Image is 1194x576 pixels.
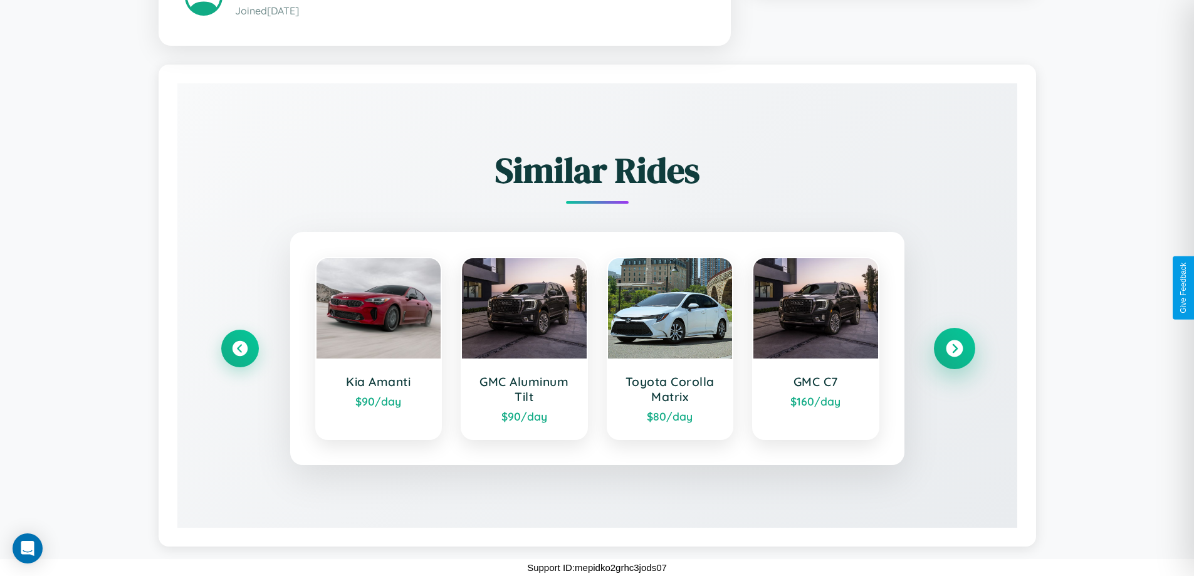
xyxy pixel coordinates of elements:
[315,257,443,440] a: Kia Amanti$90/day
[235,2,704,20] p: Joined [DATE]
[474,374,574,404] h3: GMC Aluminum Tilt
[621,409,720,423] div: $ 80 /day
[474,409,574,423] div: $ 90 /day
[329,394,429,408] div: $ 90 /day
[527,559,667,576] p: Support ID: mepidko2grhc3jods07
[607,257,734,440] a: Toyota Corolla Matrix$80/day
[1179,263,1188,313] div: Give Feedback
[13,533,43,563] div: Open Intercom Messenger
[329,374,429,389] h3: Kia Amanti
[221,146,973,194] h2: Similar Rides
[766,374,866,389] h3: GMC C7
[621,374,720,404] h3: Toyota Corolla Matrix
[766,394,866,408] div: $ 160 /day
[752,257,879,440] a: GMC C7$160/day
[461,257,588,440] a: GMC Aluminum Tilt$90/day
